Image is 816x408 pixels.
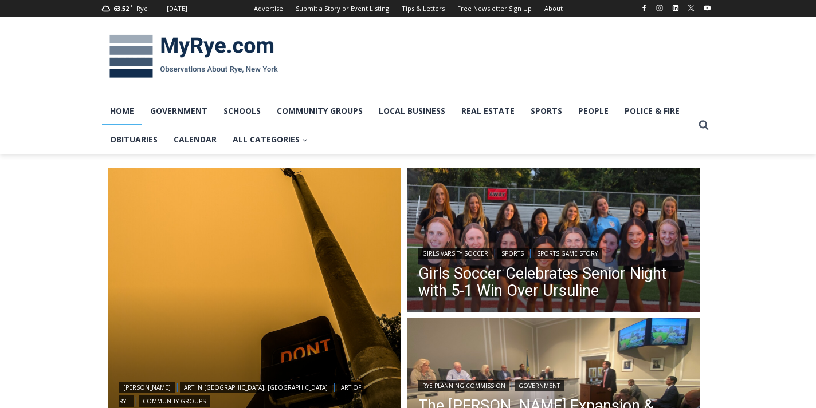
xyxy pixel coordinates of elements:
a: Sports [523,97,570,125]
a: YouTube [700,1,714,15]
a: People [570,97,617,125]
a: Obituaries [102,125,166,154]
a: Facebook [637,1,651,15]
a: Community Groups [269,97,371,125]
a: Linkedin [669,1,682,15]
img: MyRye.com [102,27,285,86]
a: Art in [GEOGRAPHIC_DATA], [GEOGRAPHIC_DATA] [180,382,332,393]
a: Sports Game Story [533,248,602,259]
a: Calendar [166,125,225,154]
a: Rye Planning Commission [418,380,509,391]
a: Government [515,380,564,391]
div: [DATE] [167,3,187,14]
a: Girls Varsity Soccer [418,248,492,259]
a: Government [142,97,215,125]
img: (PHOTO: The 2025 Rye Girls Soccer seniors. L to R: Parker Calhoun, Claire Curran, Alessia MacKinn... [407,168,700,315]
a: [PERSON_NAME] [119,382,175,393]
a: Schools [215,97,269,125]
nav: Primary Navigation [102,97,693,155]
a: Girls Soccer Celebrates Senior Night with 5-1 Win Over Ursuline [418,265,689,299]
span: F [131,2,134,9]
a: Instagram [653,1,666,15]
a: Read More Girls Soccer Celebrates Senior Night with 5-1 Win Over Ursuline [407,168,700,315]
a: X [684,1,698,15]
a: Community Groups [139,395,210,407]
div: | [418,378,689,391]
a: Real Estate [453,97,523,125]
div: | | [418,245,689,259]
span: 63.52 [113,4,129,13]
button: View Search Form [693,115,714,136]
a: Home [102,97,142,125]
a: Local Business [371,97,453,125]
a: Police & Fire [617,97,688,125]
div: | | | [119,379,390,407]
a: All Categories [225,125,316,154]
a: Sports [497,248,528,259]
span: All Categories [233,133,308,146]
div: Rye [136,3,148,14]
